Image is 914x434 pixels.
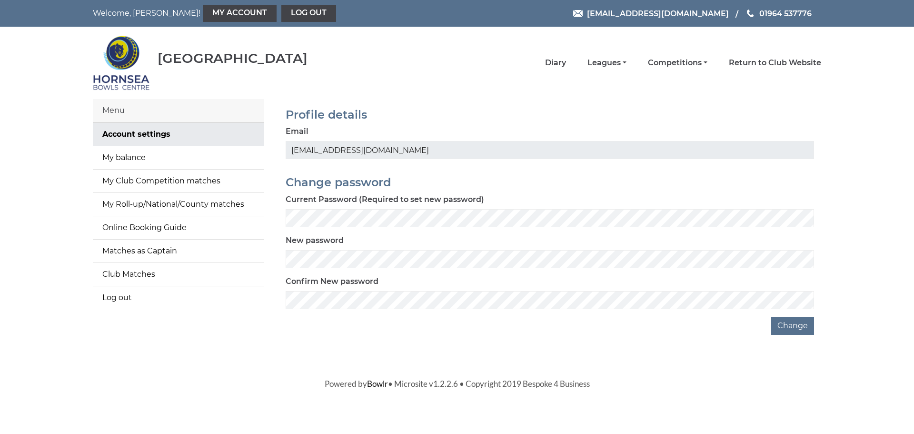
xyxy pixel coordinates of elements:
label: Confirm New password [286,276,378,287]
div: [GEOGRAPHIC_DATA] [158,51,308,66]
a: Competitions [648,58,707,68]
h2: Profile details [286,109,814,121]
a: Log out [93,286,264,309]
nav: Welcome, [PERSON_NAME]! [93,5,388,22]
label: Current Password (Required to set new password) [286,194,484,205]
a: Bowlr [367,379,388,389]
a: My Account [203,5,277,22]
label: New password [286,235,344,246]
img: Hornsea Bowls Centre [93,30,150,96]
a: Return to Club Website [729,58,821,68]
a: Phone us 01964 537776 [745,8,812,20]
span: 01964 537776 [759,9,812,18]
a: Account settings [93,123,264,146]
a: Log out [281,5,336,22]
h2: Change password [286,176,814,189]
a: Email [EMAIL_ADDRESS][DOMAIN_NAME] [573,8,729,20]
a: Matches as Captain [93,240,264,262]
img: Email [573,10,583,17]
a: Leagues [587,58,626,68]
div: Menu [93,99,264,122]
span: Powered by • Microsite v1.2.2.6 • Copyright 2019 Bespoke 4 Business [325,379,590,389]
a: Online Booking Guide [93,216,264,239]
button: Change [771,317,814,335]
img: Phone us [747,10,754,17]
span: [EMAIL_ADDRESS][DOMAIN_NAME] [587,9,729,18]
a: Diary [545,58,566,68]
a: Club Matches [93,263,264,286]
a: My Club Competition matches [93,170,264,192]
a: My balance [93,146,264,169]
label: Email [286,126,308,137]
a: My Roll-up/National/County matches [93,193,264,216]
